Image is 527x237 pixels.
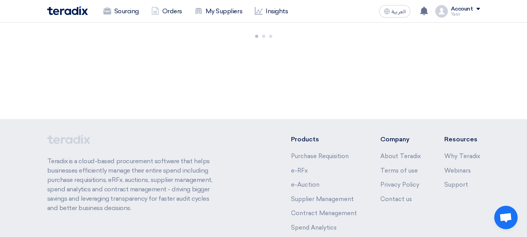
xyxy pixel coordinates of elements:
a: Orders [145,3,188,20]
a: Insights [248,3,294,20]
a: Supplier Management [291,196,354,203]
div: Yasir [451,12,480,16]
li: Company [380,135,421,144]
a: Webinars [444,167,471,174]
a: Privacy Policy [380,181,419,188]
div: Account [451,6,473,12]
a: Purchase Requisition [291,153,349,160]
li: Resources [444,135,480,144]
img: Teradix logo [47,6,88,15]
img: profile_test.png [435,5,448,18]
a: Contact us [380,196,412,203]
p: Teradix is a cloud-based procurement software that helps businesses efficiently manage their enti... [47,157,220,213]
a: My Suppliers [188,3,248,20]
a: e-Auction [291,181,319,188]
li: Products [291,135,357,144]
a: Contract Management [291,210,357,217]
a: Spend Analytics [291,224,337,231]
button: العربية [379,5,410,18]
a: Why Teradix [444,153,480,160]
a: Support [444,181,468,188]
a: Sourcing [97,3,145,20]
a: e-RFx [291,167,308,174]
a: Terms of use [380,167,418,174]
a: About Teradix [380,153,421,160]
span: العربية [392,9,406,14]
div: Open chat [494,206,518,229]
